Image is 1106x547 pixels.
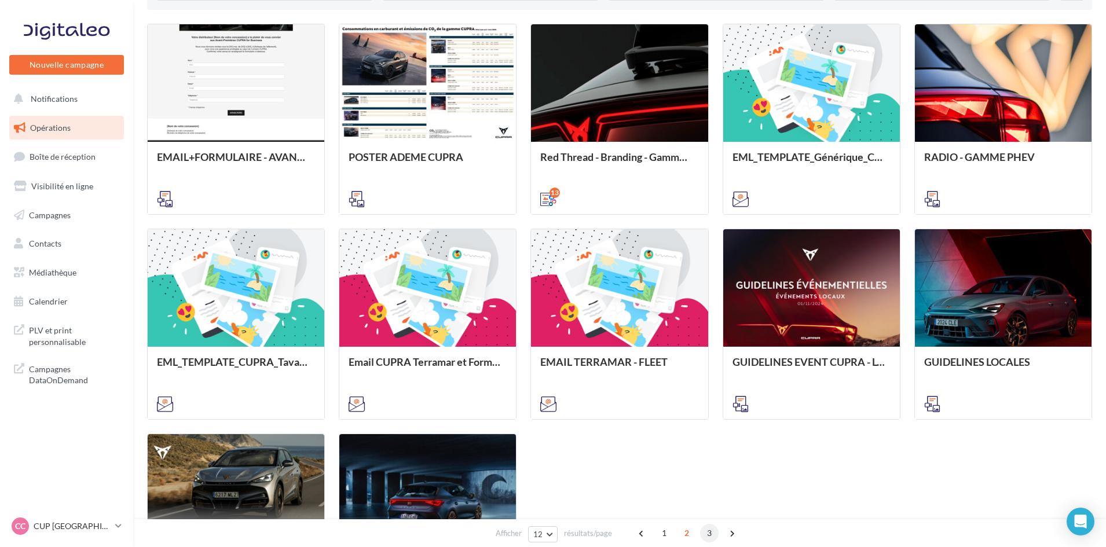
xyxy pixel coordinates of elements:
span: Calendrier [29,296,68,306]
p: CUP [GEOGRAPHIC_DATA] [34,520,111,532]
div: EMAIL+FORMULAIRE - AVANT-PREMIERES CUPRA FOR BUSINESS (VENTES PRIVEES) [157,151,315,174]
a: Visibilité en ligne [7,174,126,199]
span: 12 [533,530,543,539]
a: Calendrier [7,289,126,314]
span: résultats/page [564,528,612,539]
a: Boîte de réception [7,144,126,169]
div: EMAIL TERRAMAR - FLEET [540,356,698,379]
span: 2 [677,524,696,542]
a: Campagnes [7,203,126,227]
div: RADIO - GAMME PHEV [924,151,1082,174]
a: Contacts [7,232,126,256]
div: GUIDELINES EVENT CUPRA - LOCAL [733,356,891,379]
span: Opérations [30,123,71,133]
div: EML_TEMPLATE_CUPRA_Tavascan [157,356,315,379]
div: POSTER ADEME CUPRA [349,151,507,174]
span: Boîte de réception [30,152,96,161]
span: Contacts [29,238,61,248]
span: CC [15,520,25,532]
a: PLV et print personnalisable [7,318,126,352]
button: Notifications [7,87,122,111]
span: Campagnes DataOnDemand [29,361,119,386]
span: Afficher [496,528,522,539]
span: Médiathèque [29,267,76,277]
span: 1 [655,524,673,542]
div: 13 [550,188,560,198]
button: 12 [528,526,558,542]
a: Médiathèque [7,260,126,285]
span: Notifications [31,94,78,104]
div: Email CUPRA Terramar et Formentor JPO [DATE] [349,356,507,379]
button: Nouvelle campagne [9,55,124,75]
div: Red Thread - Branding - Gamme PHEV [540,151,698,174]
a: CC CUP [GEOGRAPHIC_DATA] [9,515,124,537]
span: PLV et print personnalisable [29,322,119,347]
div: Open Intercom Messenger [1067,508,1094,535]
a: Opérations [7,116,126,140]
span: 3 [700,524,719,542]
div: EML_TEMPLATE_Générique_CUPRA_Tavascan [733,151,891,174]
span: Visibilité en ligne [31,181,93,191]
a: Campagnes DataOnDemand [7,357,126,391]
div: GUIDELINES LOCALES [924,356,1082,379]
span: Campagnes [29,210,71,219]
